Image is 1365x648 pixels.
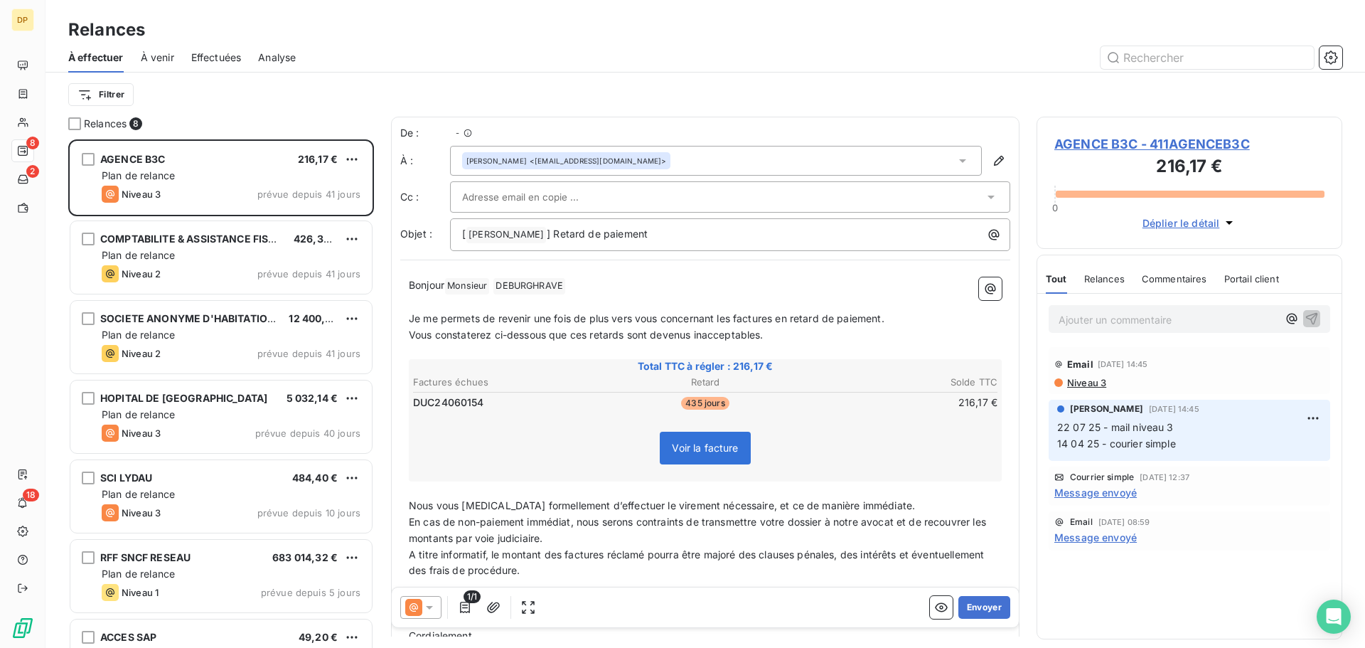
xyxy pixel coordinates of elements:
span: AGENCE B3C - 411AGENCEB3C [1054,134,1324,154]
h3: 216,17 € [1054,154,1324,182]
span: 435 jours [681,397,729,410]
span: [PERSON_NAME] [466,227,546,243]
span: 0 [1052,202,1058,213]
span: [DATE] 14:45 [1149,405,1199,413]
span: 484,40 € [292,472,338,484]
span: Déplier le détail [1142,216,1220,230]
span: HOPITAL DE [GEOGRAPHIC_DATA] [100,392,267,404]
span: Effectuées [191,51,242,65]
span: [DATE] 14:45 [1098,360,1148,368]
span: [DATE] 08:59 [1098,518,1150,526]
span: [DATE] 12:37 [1140,473,1189,482]
span: Niveau 3 [122,427,161,439]
span: Plan de relance [102,488,175,500]
span: SCI LYDAU [100,472,152,484]
span: Portail client [1224,273,1279,285]
span: prévue depuis 40 jours [255,427,360,439]
span: Niveau 2 [122,268,161,280]
span: 8 [129,117,142,130]
span: 1/1 [464,590,481,603]
span: DEBURGHRAVE [493,278,565,294]
label: Cc : [400,190,450,204]
span: Message envoyé [1054,530,1137,545]
span: Cordialement, [409,630,475,642]
span: En cas de non-paiement immédiat, nous serons contraints de transmettre votre dossier à notre avoc... [409,516,989,544]
span: 2 [26,165,39,178]
span: Objet : [400,228,432,240]
span: SOCIETE ANONYME D'HABITATIONS A LOY [100,312,314,324]
span: Plan de relance [102,329,175,341]
span: A titre informatif, le montant des factures réclamé pourra être majoré des clauses pénales, des i... [409,548,987,577]
span: Email [1070,518,1093,526]
span: 5 032,14 € [287,392,338,404]
th: Factures échues [412,375,606,390]
button: Filtrer [68,83,134,106]
input: Adresse email en copie ... [462,186,615,208]
span: De : [400,126,450,140]
button: Déplier le détail [1138,215,1241,231]
span: Relances [1084,273,1125,285]
div: Open Intercom Messenger [1317,600,1351,634]
span: [PERSON_NAME] [466,156,527,166]
span: - [456,129,459,137]
label: À : [400,154,450,168]
span: prévue depuis 41 jours [257,188,360,200]
span: Total TTC à régler : 216,17 € [411,359,1000,373]
span: Plan de relance [102,408,175,420]
span: 426,32 € [294,233,339,245]
span: 8 [26,137,39,149]
button: Envoyer [958,596,1010,619]
span: 216,17 € [298,153,338,165]
span: Bonjour [409,279,444,291]
div: DP [11,9,34,31]
span: ACCES SAP [100,631,156,643]
span: ] Retard de paiement [547,228,648,240]
span: Niveau 2 [122,348,161,359]
span: 12 400,20 € [289,312,348,324]
span: Plan de relance [102,249,175,261]
span: 18 [23,489,39,501]
span: prévue depuis 41 jours [257,348,360,359]
span: Tout [1046,273,1067,285]
div: <[EMAIL_ADDRESS][DOMAIN_NAME]> [466,156,666,166]
div: grid [68,139,374,648]
span: [PERSON_NAME] [1070,403,1143,415]
span: Niveau 3 [1066,377,1106,388]
span: RFF SNCF RESEAU [100,551,191,563]
span: 49,20 € [299,631,338,643]
span: Message envoyé [1054,485,1137,500]
span: Commentaires [1142,273,1207,285]
h3: Relances [68,17,145,43]
span: Je me permets de revenir une fois de plus vers vous concernant les factures en retard de paiement. [409,312,884,324]
span: AGENCE B3C [100,153,166,165]
span: Nous vous [MEDICAL_DATA] formellement d’effectuer le virement nécessaire, et ce de manière immédi... [409,499,915,511]
span: 683 014,32 € [272,551,338,563]
span: Relances [84,117,127,131]
th: Solde TTC [804,375,998,390]
img: Logo LeanPay [11,617,34,639]
span: prévue depuis 10 jours [257,507,360,519]
span: Monsieur [445,278,489,294]
span: prévue depuis 5 jours [261,587,360,598]
span: Niveau 1 [122,587,159,598]
span: Vous constaterez ci-dessous que ces retards sont devenus inacceptables. [409,329,764,341]
td: 216,17 € [804,395,998,410]
span: Niveau 3 [122,188,161,200]
span: Niveau 3 [122,507,161,519]
span: COMPTABILITE & ASSISTANCE FISCAL [100,233,289,245]
span: Plan de relance [102,169,175,181]
span: [ [462,228,466,240]
span: À effectuer [68,51,124,65]
span: Voir la facture [672,442,738,454]
th: Retard [608,375,802,390]
span: Email [1067,358,1093,370]
span: DUC24060154 [413,395,484,410]
span: prévue depuis 41 jours [257,268,360,280]
span: Plan de relance [102,568,175,580]
span: Courrier simple [1070,473,1134,482]
span: Analyse [258,51,296,65]
span: À venir [141,51,174,65]
input: Rechercher [1101,46,1314,69]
